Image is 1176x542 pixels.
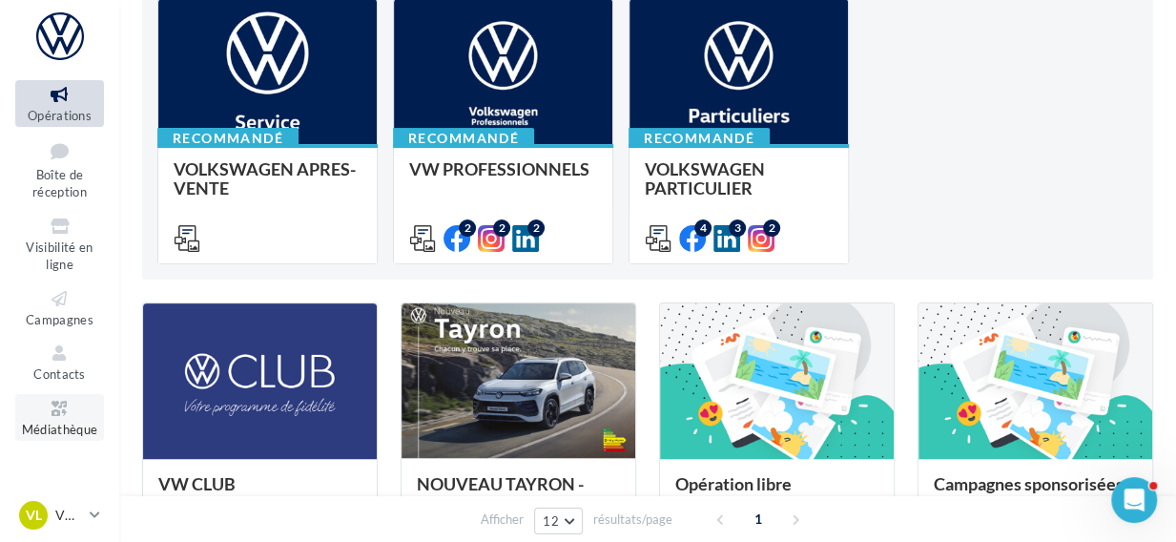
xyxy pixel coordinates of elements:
span: Opération libre [675,473,792,494]
span: Afficher [481,511,524,529]
span: résultats/page [593,511,672,529]
a: Campagnes [15,284,104,331]
span: VW CLUB [158,473,236,494]
div: Recommandé [157,128,299,149]
a: Contacts [15,339,104,386]
div: 4 [694,219,712,237]
a: Visibilité en ligne [15,212,104,277]
span: Campagnes [26,312,93,327]
span: 1 [743,504,774,534]
button: 12 [534,508,583,534]
span: VOLKSWAGEN PARTICULIER [645,158,765,198]
span: Visibilité en ligne [26,240,93,273]
span: Opérations [28,108,92,123]
a: Médiathèque [15,394,104,441]
span: VOLKSWAGEN APRES-VENTE [174,158,356,198]
iframe: Intercom live chat [1111,477,1157,523]
span: VW PROFESSIONNELS [409,158,589,179]
div: 3 [729,219,746,237]
a: Opérations [15,80,104,127]
span: Médiathèque [22,422,98,437]
div: Recommandé [393,128,534,149]
a: VL VW LAON [15,497,104,533]
div: 2 [763,219,780,237]
span: Campagnes sponsorisées OPO [934,473,1124,513]
a: Boîte de réception [15,135,104,204]
span: VL [26,506,42,525]
span: 12 [543,513,559,529]
p: VW LAON [55,506,82,525]
div: 2 [527,219,545,237]
span: Boîte de réception [32,167,87,200]
span: NOUVEAU TAYRON - MARS 2025 [417,473,584,513]
div: 2 [459,219,476,237]
div: Recommandé [629,128,770,149]
span: Contacts [33,366,86,382]
div: 2 [493,219,510,237]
